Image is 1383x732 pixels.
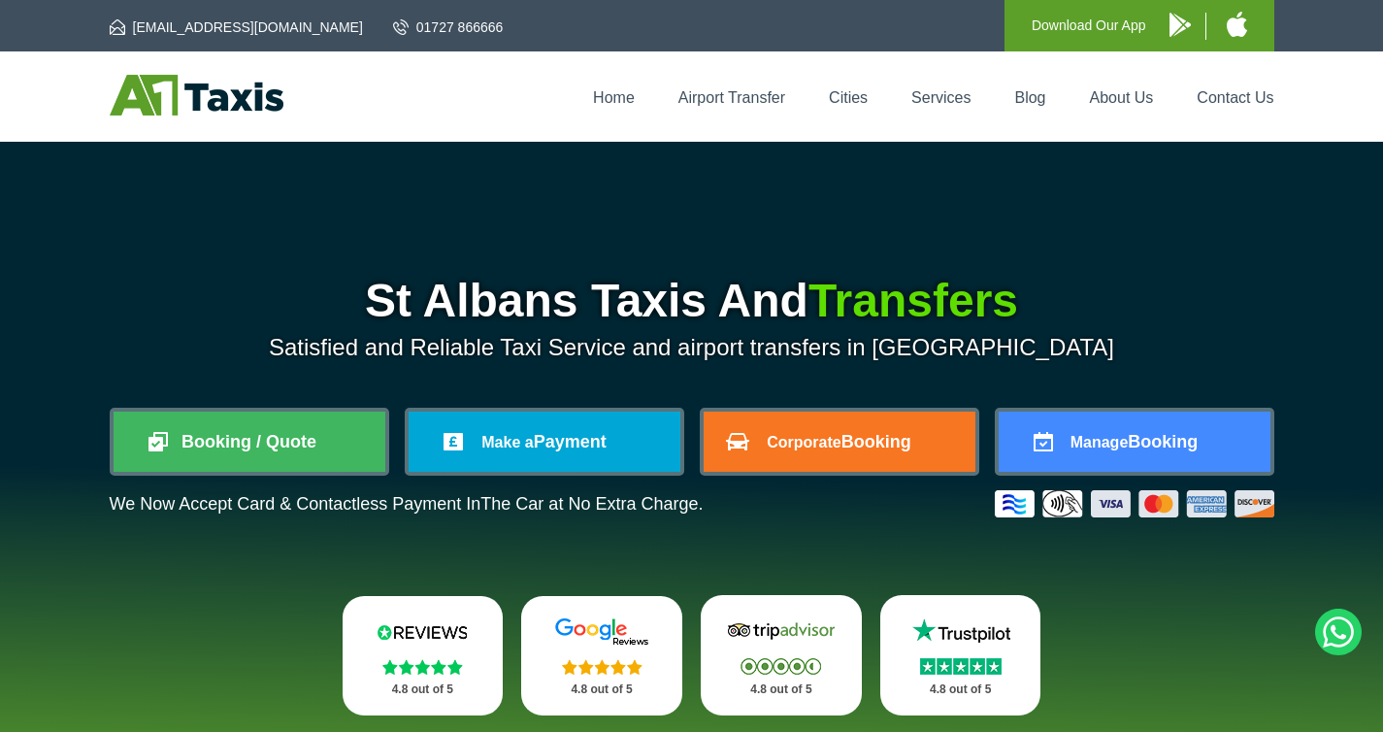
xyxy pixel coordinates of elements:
a: Blog [1014,89,1045,106]
img: A1 Taxis St Albans LTD [110,75,283,116]
img: Reviews.io [364,617,480,647]
a: CorporateBooking [704,412,975,472]
a: Home [593,89,635,106]
span: Make a [481,434,533,450]
span: The Car at No Extra Charge. [480,494,703,514]
a: Google Stars 4.8 out of 5 [521,596,682,715]
a: Cities [829,89,868,106]
img: Tripadvisor [723,616,840,646]
a: [EMAIL_ADDRESS][DOMAIN_NAME] [110,17,363,37]
p: 4.8 out of 5 [543,678,661,702]
p: We Now Accept Card & Contactless Payment In [110,494,704,515]
a: 01727 866666 [393,17,504,37]
p: Satisfied and Reliable Taxi Service and airport transfers in [GEOGRAPHIC_DATA] [110,334,1274,361]
span: Manage [1070,434,1129,450]
a: Tripadvisor Stars 4.8 out of 5 [701,595,862,715]
p: 4.8 out of 5 [722,678,840,702]
img: A1 Taxis Android App [1169,13,1191,37]
a: Services [911,89,971,106]
img: Stars [382,659,463,675]
a: About Us [1090,89,1154,106]
img: Stars [741,658,821,675]
h1: St Albans Taxis And [110,278,1274,324]
a: Airport Transfer [678,89,785,106]
img: Google [543,617,660,647]
img: A1 Taxis iPhone App [1227,12,1247,37]
a: Trustpilot Stars 4.8 out of 5 [880,595,1041,715]
img: Trustpilot [903,616,1019,646]
img: Stars [920,658,1002,675]
a: Make aPayment [409,412,680,472]
p: 4.8 out of 5 [364,678,482,702]
span: Transfers [808,275,1018,326]
img: Credit And Debit Cards [995,490,1274,517]
p: Download Our App [1032,14,1146,38]
a: ManageBooking [999,412,1270,472]
a: Contact Us [1197,89,1273,106]
img: Stars [562,659,642,675]
a: Reviews.io Stars 4.8 out of 5 [343,596,504,715]
p: 4.8 out of 5 [902,678,1020,702]
span: Corporate [767,434,840,450]
a: Booking / Quote [114,412,385,472]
